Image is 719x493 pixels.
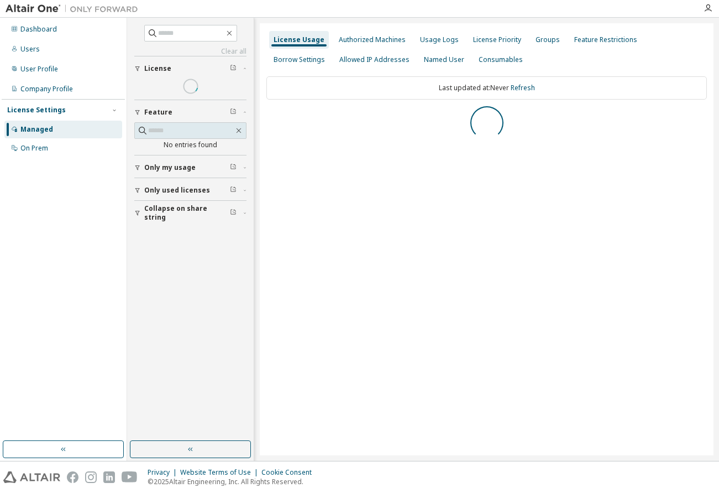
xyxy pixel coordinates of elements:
div: Cookie Consent [261,468,318,477]
div: User Profile [20,65,58,74]
button: Feature [134,100,246,124]
span: Clear filter [230,186,237,195]
div: Last updated at: Never [266,76,707,100]
img: linkedin.svg [103,471,115,483]
div: No entries found [134,141,246,149]
p: © 2025 Altair Engineering, Inc. All Rights Reserved. [148,477,318,486]
span: Feature [144,108,172,117]
img: Altair One [6,3,144,14]
span: Clear filter [230,163,237,172]
div: Borrow Settings [274,55,325,64]
div: Named User [424,55,464,64]
span: License [144,64,171,73]
div: Users [20,45,40,54]
button: Collapse on share string [134,201,246,225]
span: Collapse on share string [144,204,230,222]
div: Company Profile [20,85,73,94]
span: Clear filter [230,64,237,73]
div: Allowed IP Addresses [339,55,410,64]
div: Feature Restrictions [574,35,637,44]
div: Dashboard [20,25,57,34]
div: Privacy [148,468,180,477]
div: License Usage [274,35,324,44]
img: youtube.svg [122,471,138,483]
button: Only my usage [134,155,246,180]
img: facebook.svg [67,471,78,483]
span: Clear filter [230,209,237,217]
span: Only used licenses [144,186,210,195]
span: Only my usage [144,163,196,172]
div: License Settings [7,106,66,115]
div: Website Terms of Use [180,468,261,477]
div: Groups [536,35,560,44]
div: Managed [20,125,53,134]
img: instagram.svg [85,471,97,483]
div: Consumables [479,55,523,64]
button: Only used licenses [134,178,246,203]
div: Usage Logs [420,35,459,44]
div: License Priority [473,35,521,44]
a: Refresh [511,83,535,92]
span: Clear filter [230,108,237,117]
button: License [134,56,246,81]
div: On Prem [20,144,48,153]
div: Authorized Machines [339,35,406,44]
img: altair_logo.svg [3,471,60,483]
a: Clear all [134,47,246,56]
